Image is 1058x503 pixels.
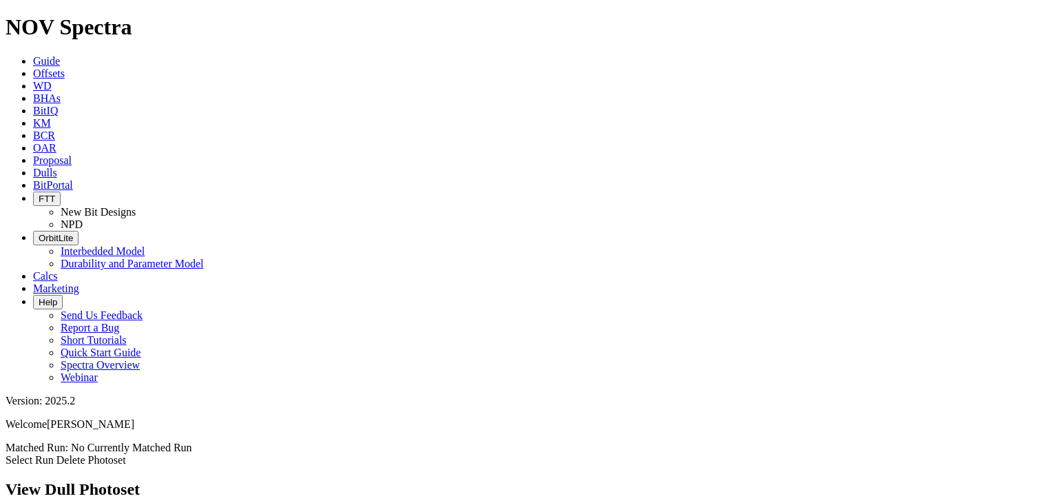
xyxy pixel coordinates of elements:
a: NPD [61,218,83,230]
a: OAR [33,142,56,154]
a: Offsets [33,68,65,79]
span: Help [39,297,57,307]
a: Report a Bug [61,322,119,333]
div: Version: 2025.2 [6,395,1052,407]
a: BitPortal [33,179,73,191]
a: Calcs [33,270,58,282]
a: WD [33,80,52,92]
a: BCR [33,130,55,141]
a: Delete Photoset [56,454,126,466]
h2: View Dull Photoset [6,480,1052,499]
a: New Bit Designs [61,206,136,218]
a: Send Us Feedback [61,309,143,321]
a: Dulls [33,167,57,178]
a: Marketing [33,283,79,294]
a: Guide [33,55,60,67]
button: FTT [33,192,61,206]
a: BitIQ [33,105,58,116]
a: Quick Start Guide [61,347,141,358]
span: OrbitLite [39,233,73,243]
h1: NOV Spectra [6,14,1052,40]
a: Interbedded Model [61,245,145,257]
a: Spectra Overview [61,359,140,371]
a: KM [33,117,51,129]
p: Welcome [6,418,1052,431]
span: FTT [39,194,55,204]
span: Matched Run: [6,442,68,453]
a: BHAs [33,92,61,104]
a: Proposal [33,154,72,166]
button: OrbitLite [33,231,79,245]
a: Durability and Parameter Model [61,258,204,269]
span: No Currently Matched Run [71,442,192,453]
a: Webinar [61,371,98,383]
span: [PERSON_NAME] [47,418,134,430]
button: Help [33,295,63,309]
a: Select Run [6,454,54,466]
a: Short Tutorials [61,334,127,346]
